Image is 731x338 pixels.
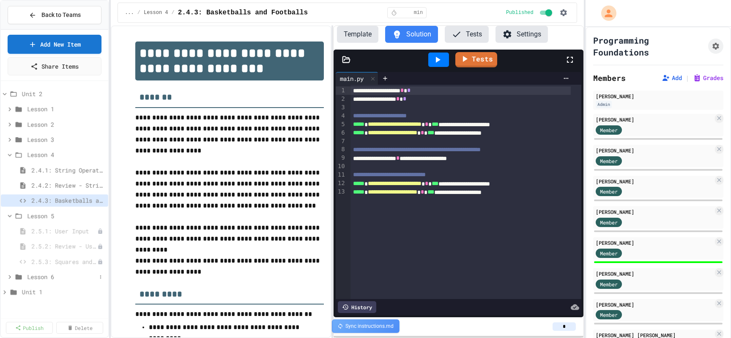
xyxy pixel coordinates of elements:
span: Published [506,9,534,16]
div: [PERSON_NAME] [596,92,721,100]
div: [PERSON_NAME] [596,208,713,216]
div: Sync instructions.md [332,319,400,333]
div: 7 [336,137,346,146]
div: Unpublished [97,228,103,234]
div: main.py [336,72,378,85]
span: Back to Teams [41,11,81,19]
span: 2.4.3: Basketballs and Footballs [31,196,105,205]
div: 1 [336,86,346,95]
a: Delete [56,322,103,334]
span: Lesson 4 [27,150,105,159]
span: Lesson 6 [27,272,96,281]
div: 12 [336,179,346,188]
div: 13 [336,188,346,196]
span: Member [600,219,618,226]
span: 2.5.3: Squares and Circles [31,257,97,266]
div: 10 [336,162,346,171]
span: 2.4.3: Basketballs and Footballs [178,8,308,18]
div: My Account [592,3,619,23]
span: Member [600,249,618,257]
div: Unpublished [97,259,103,265]
div: 2 [336,95,346,103]
div: 6 [336,129,346,137]
span: Lesson 1 [27,105,105,114]
div: [PERSON_NAME] [596,239,713,247]
span: 2.5.1: User Input [31,227,97,235]
span: 2.4.2: Review - String Operators [31,181,105,190]
div: main.py [336,74,368,83]
h2: Members [593,72,626,84]
div: Content is published and visible to students [506,8,554,18]
button: Back to Teams [8,6,101,24]
span: Member [600,311,618,319]
span: Lesson 3 [27,135,105,144]
span: 2.4.1: String Operators [31,166,105,175]
a: Add New Item [8,35,101,54]
span: Member [600,280,618,288]
span: Lesson 4 [144,9,168,16]
a: Publish [6,322,53,334]
span: 2.5.2: Review - User Input [31,242,97,251]
div: 9 [336,154,346,162]
div: 4 [336,112,346,120]
span: Member [600,188,618,195]
a: Tests [455,52,497,67]
button: Solution [385,26,438,43]
button: Template [337,26,378,43]
span: Unit 1 [22,288,105,296]
div: [PERSON_NAME] [596,177,713,185]
div: 5 [336,120,346,129]
div: Unpublished [97,244,103,249]
span: ... [125,9,134,16]
span: Unit 2 [22,89,105,98]
div: [PERSON_NAME] [596,270,713,277]
span: | [685,73,690,83]
button: Grades [693,74,723,82]
div: 3 [336,103,346,112]
button: Assignment Settings [708,39,723,54]
button: Settings [496,26,548,43]
a: Share Items [8,57,101,75]
span: / [172,9,175,16]
button: More options [96,273,105,281]
span: Member [600,126,618,134]
div: 11 [336,171,346,179]
span: min [414,9,423,16]
div: [PERSON_NAME] [596,116,713,123]
span: Lesson 2 [27,120,105,129]
span: / [137,9,140,16]
span: Lesson 5 [27,211,105,220]
div: [PERSON_NAME] [596,301,713,308]
span: Member [600,157,618,165]
div: [PERSON_NAME] [596,147,713,154]
div: Admin [596,101,612,108]
div: 8 [336,145,346,154]
button: Add [662,74,682,82]
h1: Programming Foundations [593,34,705,58]
div: History [338,301,376,313]
button: Tests [445,26,489,43]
